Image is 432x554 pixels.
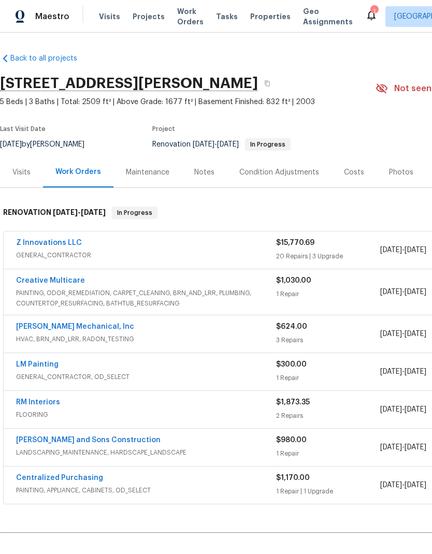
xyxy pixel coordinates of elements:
span: In Progress [246,141,290,148]
span: FLOORING [16,410,276,420]
div: 3 Repairs [276,335,380,345]
span: [DATE] [380,330,402,338]
span: [DATE] [405,406,426,413]
span: PAINTING, APPLIANCE, CABINETS, OD_SELECT [16,485,276,495]
div: Photos [389,167,413,178]
span: $1,030.00 [276,277,311,284]
span: - [193,141,239,148]
span: PAINTING, ODOR_REMEDIATION, CARPET_CLEANING, BRN_AND_LRR, PLUMBING, COUNTERTOP_RESURFACING, BATHT... [16,288,276,309]
span: [DATE] [405,330,426,338]
span: Tasks [216,13,238,20]
span: [DATE] [193,141,214,148]
a: [PERSON_NAME] and Sons Construction [16,436,161,444]
button: Copy Address [258,74,277,93]
span: [DATE] [405,246,426,254]
div: 1 Repair [276,448,380,459]
div: Work Orders [55,167,101,177]
span: $1,873.35 [276,399,310,406]
span: Geo Assignments [303,6,353,27]
span: HVAC, BRN_AND_LRR, RADON_TESTING [16,334,276,344]
span: LANDSCAPING_MAINTENANCE, HARDSCAPE_LANDSCAPE [16,447,276,458]
span: $1,170.00 [276,474,310,482]
a: Creative Multicare [16,277,85,284]
span: $980.00 [276,436,307,444]
span: GENERAL_CONTRACTOR, OD_SELECT [16,372,276,382]
span: [DATE] [81,209,106,216]
span: Work Orders [177,6,204,27]
a: LM Painting [16,361,59,368]
span: GENERAL_CONTRACTOR [16,250,276,260]
span: [DATE] [380,406,402,413]
span: [DATE] [405,368,426,375]
div: Visits [12,167,31,178]
span: Renovation [152,141,291,148]
span: [DATE] [380,368,402,375]
span: [DATE] [53,209,78,216]
div: 2 Repairs [276,411,380,421]
span: [DATE] [217,141,239,148]
span: [DATE] [380,444,402,451]
div: Maintenance [126,167,169,178]
span: $624.00 [276,323,307,330]
span: In Progress [113,208,156,218]
span: $15,770.69 [276,239,314,246]
span: Visits [99,11,120,22]
a: Centralized Purchasing [16,474,103,482]
span: - [380,367,426,377]
span: - [53,209,106,216]
span: [DATE] [380,482,402,489]
span: $300.00 [276,361,307,368]
span: - [380,480,426,490]
span: - [380,404,426,415]
div: 1 Repair [276,373,380,383]
div: 1 [370,6,378,17]
span: - [380,329,426,339]
span: [DATE] [405,482,426,489]
span: Projects [133,11,165,22]
span: - [380,245,426,255]
span: Maestro [35,11,69,22]
span: [DATE] [380,246,402,254]
span: [DATE] [405,444,426,451]
h6: RENOVATION [3,207,106,219]
span: [DATE] [380,288,402,296]
div: Notes [194,167,214,178]
a: RM Interiors [16,399,60,406]
span: - [380,442,426,453]
div: 1 Repair [276,289,380,299]
span: Properties [250,11,291,22]
div: Condition Adjustments [239,167,319,178]
span: - [380,287,426,297]
span: [DATE] [405,288,426,296]
a: [PERSON_NAME] Mechanical, Inc [16,323,134,330]
div: Costs [344,167,364,178]
div: 1 Repair | 1 Upgrade [276,486,380,497]
div: 20 Repairs | 3 Upgrade [276,251,380,261]
a: Z Innovations LLC [16,239,82,246]
span: Project [152,126,175,132]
